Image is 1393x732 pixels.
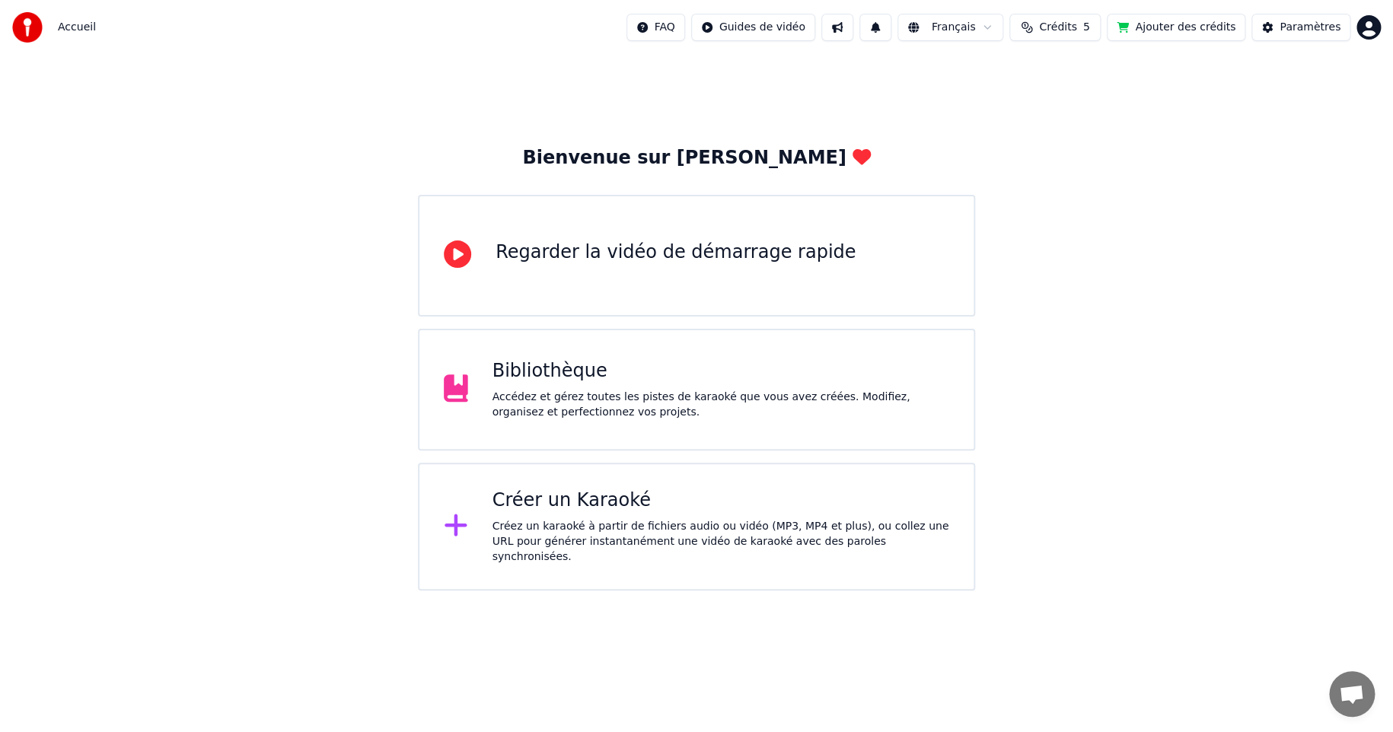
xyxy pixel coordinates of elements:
div: Accédez et gérez toutes les pistes de karaoké que vous avez créées. Modifiez, organisez et perfec... [492,390,950,420]
div: Bienvenue sur [PERSON_NAME] [522,146,870,170]
div: Regarder la vidéo de démarrage rapide [496,240,856,265]
span: 5 [1083,20,1090,35]
button: Ajouter des crédits [1107,14,1245,41]
button: Paramètres [1251,14,1350,41]
a: Ouvrir le chat [1329,671,1375,717]
button: Crédits5 [1009,14,1101,41]
div: Créez un karaoké à partir de fichiers audio ou vidéo (MP3, MP4 et plus), ou collez une URL pour g... [492,519,950,565]
span: Accueil [58,20,96,35]
div: Créer un Karaoké [492,489,950,513]
div: Bibliothèque [492,359,950,384]
button: FAQ [626,14,685,41]
img: youka [12,12,43,43]
span: Crédits [1039,20,1076,35]
button: Guides de vidéo [691,14,815,41]
div: Paramètres [1280,20,1340,35]
nav: breadcrumb [58,20,96,35]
